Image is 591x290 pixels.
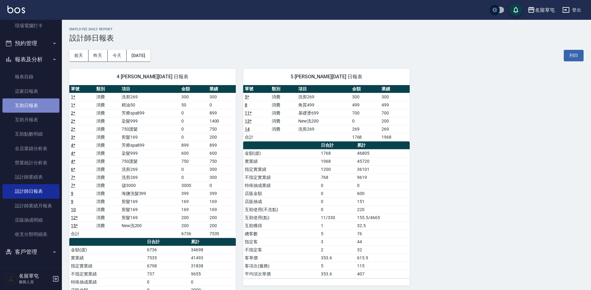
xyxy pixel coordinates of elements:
td: 115 [356,262,410,270]
button: 報表及分析 [2,51,59,67]
td: 消費 [95,189,120,197]
td: 499 [351,101,380,109]
th: 累計 [356,141,410,149]
td: 34698 [189,246,236,254]
th: 日合計 [145,238,189,246]
td: 169 [208,197,236,206]
td: 46805 [356,149,410,157]
a: 收支分類明細表 [2,227,59,241]
td: 不指定客 [243,246,319,254]
td: 200 [208,222,236,230]
td: 1968 [380,133,410,141]
a: 報表目錄 [2,70,59,84]
td: 200 [208,214,236,222]
td: 消費 [95,181,120,189]
img: Logo [7,6,25,13]
th: 單號 [69,85,95,93]
td: 269 [380,125,410,133]
a: 營業統計分析表 [2,156,59,170]
img: Person [5,273,17,285]
td: 1768 [319,149,356,157]
td: 300 [351,93,380,101]
td: 5 [319,262,356,270]
div: 名留草屯 [535,6,555,14]
td: 金額(虛) [243,149,319,157]
td: 32.5 [356,222,410,230]
td: 儲3000 [120,181,180,189]
td: 0 [180,109,208,117]
a: 10 [71,207,76,212]
th: 累計 [189,238,236,246]
td: 0 [319,181,356,189]
button: 預約管理 [2,35,59,51]
td: 7535 [145,254,189,262]
td: 300 [380,93,410,101]
td: 11/330 [319,214,356,222]
td: 合計 [69,230,95,238]
td: 45720 [356,157,410,165]
td: 499 [380,101,410,109]
th: 金額 [351,85,380,93]
button: save [510,4,522,16]
td: 消費 [95,133,120,141]
td: 0 [319,206,356,214]
td: 6798 [145,262,189,270]
td: New洗200 [120,222,180,230]
td: 750護髮 [120,157,180,165]
a: 互助點數明細 [2,127,59,141]
td: 芳療spa899 [120,141,180,149]
td: 269 [351,125,380,133]
td: 32 [356,246,410,254]
table: a dense table [243,85,410,141]
button: [DATE] [127,50,150,61]
td: 1200 [319,165,356,173]
th: 日合計 [319,141,356,149]
a: 店家日報表 [2,84,59,98]
td: 平均項次單價 [243,270,319,278]
td: 2 [319,246,356,254]
a: 設計師業績表 [2,170,59,184]
td: 300 [208,173,236,181]
th: 業績 [208,85,236,93]
td: 169 [208,206,236,214]
button: 登出 [560,4,584,16]
td: 消費 [270,125,297,133]
td: 0 [356,181,410,189]
td: 0 [319,197,356,206]
th: 金額 [180,85,208,93]
td: 消費 [270,101,297,109]
td: 總客數 [243,230,319,238]
td: 消費 [95,149,120,157]
td: 剪髮169 [120,197,180,206]
a: 互助月報表 [2,113,59,127]
td: 768 [319,173,356,181]
td: 76 [356,230,410,238]
td: 0 [180,125,208,133]
td: 407 [356,270,410,278]
table: a dense table [69,85,236,238]
td: 0 [208,181,236,189]
a: 店販抽成明細 [2,213,59,227]
th: 類別 [95,85,120,93]
td: 615.9 [356,254,410,262]
td: 0 [351,117,380,125]
td: 3000 [180,181,208,189]
button: 客戶管理 [2,244,59,260]
a: 設計師日報表 [2,184,59,198]
td: 消費 [270,117,297,125]
td: 0 [180,133,208,141]
td: 151 [356,197,410,206]
td: 700 [351,109,380,117]
td: 41493 [189,254,236,262]
td: 客項次(服務) [243,262,319,270]
td: 399 [208,189,236,197]
td: 特殊抽成業績 [69,278,145,286]
td: 洗剪269 [120,93,180,101]
button: 前天 [69,50,88,61]
a: 14 [245,127,250,132]
td: 消費 [95,173,120,181]
td: 洗剪269 [120,173,180,181]
th: 類別 [270,85,297,93]
td: 899 [208,141,236,149]
th: 單號 [243,85,270,93]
